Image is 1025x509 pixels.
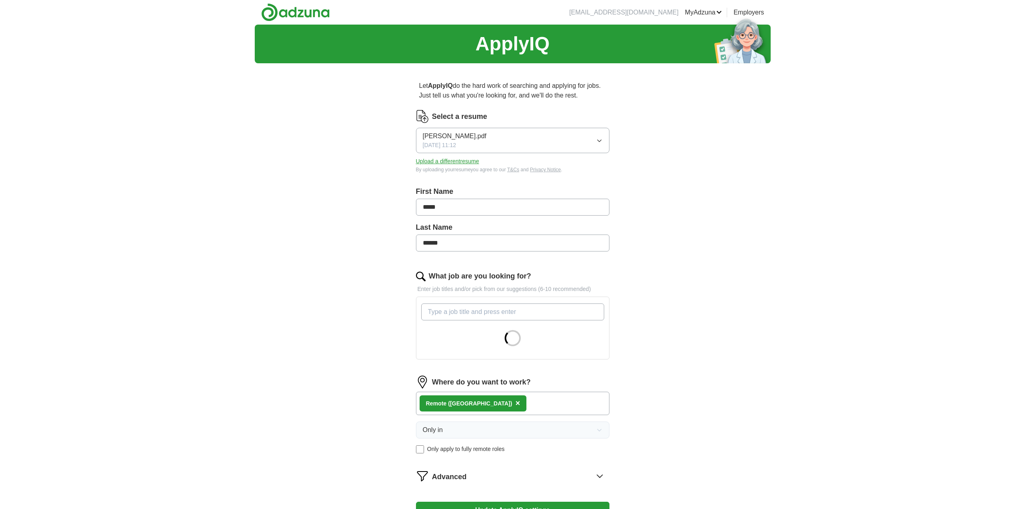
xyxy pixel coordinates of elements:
[416,166,609,173] div: By uploading your resume you agree to our and .
[426,399,512,408] div: Remote ([GEOGRAPHIC_DATA])
[261,3,330,21] img: Adzuna logo
[516,399,520,407] span: ×
[421,303,604,320] input: Type a job title and press enter
[432,472,467,482] span: Advanced
[475,29,549,58] h1: ApplyIQ
[432,111,487,122] label: Select a resume
[429,271,531,282] label: What job are you looking for?
[530,167,561,172] a: Privacy Notice
[507,167,519,172] a: T&Cs
[516,397,520,409] button: ×
[423,425,443,435] span: Only in
[416,222,609,233] label: Last Name
[423,131,487,141] span: [PERSON_NAME].pdf
[416,445,424,453] input: Only apply to fully remote roles
[416,110,429,123] img: CV Icon
[685,8,722,17] a: MyAdzuna
[416,157,479,166] button: Upload a differentresume
[423,141,456,150] span: [DATE] 11:12
[432,377,531,388] label: Where do you want to work?
[416,422,609,438] button: Only in
[427,445,505,453] span: Only apply to fully remote roles
[416,78,609,104] p: Let do the hard work of searching and applying for jobs. Just tell us what you're looking for, an...
[734,8,764,17] a: Employers
[428,82,453,89] strong: ApplyIQ
[416,285,609,293] p: Enter job titles and/or pick from our suggestions (6-10 recommended)
[416,272,426,281] img: search.png
[569,8,678,17] li: [EMAIL_ADDRESS][DOMAIN_NAME]
[416,128,609,153] button: [PERSON_NAME].pdf[DATE] 11:12
[416,186,609,197] label: First Name
[416,376,429,389] img: location.png
[416,470,429,482] img: filter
